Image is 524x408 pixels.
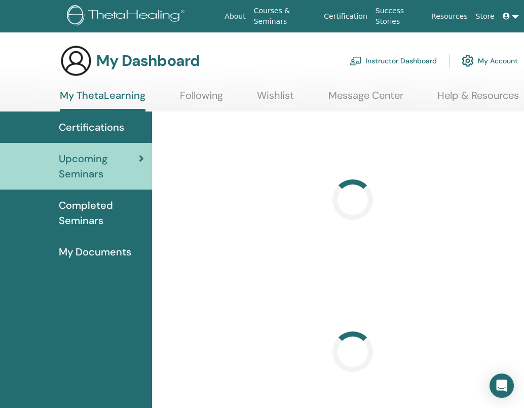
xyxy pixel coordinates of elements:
[60,45,92,77] img: generic-user-icon.jpg
[350,56,362,65] img: chalkboard-teacher.svg
[490,374,514,398] div: Open Intercom Messenger
[462,50,518,72] a: My Account
[257,89,294,109] a: Wishlist
[67,5,188,28] img: logo.png
[320,7,371,26] a: Certification
[371,2,427,31] a: Success Stories
[180,89,223,109] a: Following
[427,7,472,26] a: Resources
[462,52,474,69] img: cog.svg
[59,244,131,259] span: My Documents
[60,89,145,112] a: My ThetaLearning
[472,7,499,26] a: Store
[96,52,200,70] h3: My Dashboard
[59,120,124,135] span: Certifications
[250,2,320,31] a: Courses & Seminars
[350,50,437,72] a: Instructor Dashboard
[437,89,519,109] a: Help & Resources
[328,89,403,109] a: Message Center
[59,198,144,228] span: Completed Seminars
[220,7,249,26] a: About
[59,151,139,181] span: Upcoming Seminars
